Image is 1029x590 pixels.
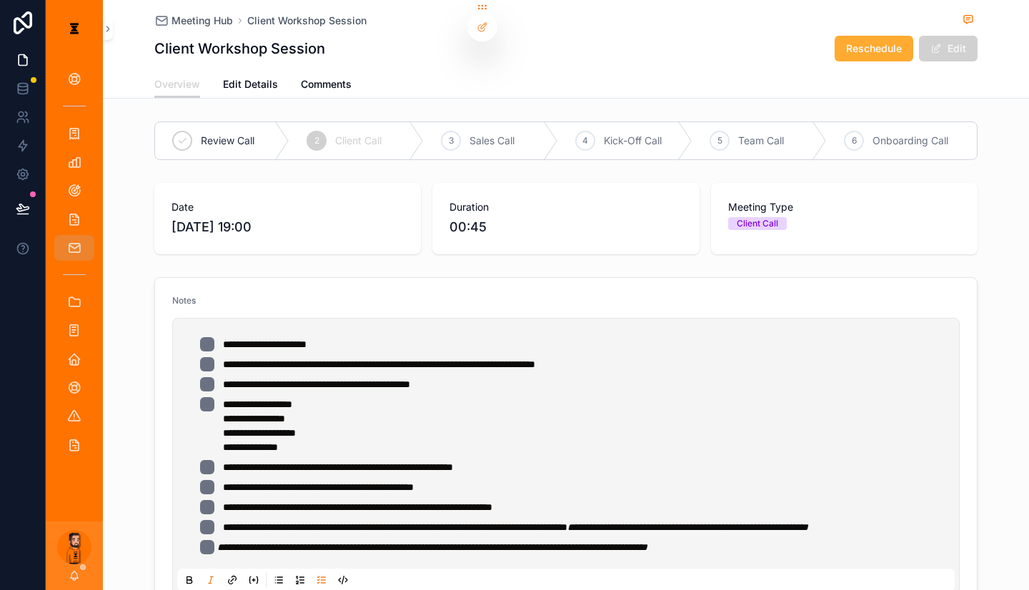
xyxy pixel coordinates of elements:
span: Onboarding Call [873,134,948,148]
span: Reschedule [846,41,902,56]
span: Notes [172,295,196,306]
span: Meeting Hub [171,14,233,28]
h1: Client Workshop Session [154,39,325,59]
div: Client Call [737,217,778,230]
span: 00:45 [449,217,682,237]
a: Meeting Hub [154,14,233,28]
span: Sales Call [469,134,514,148]
span: 4 [582,135,588,146]
span: 5 [717,135,722,146]
span: Kick-Off Call [604,134,662,148]
span: 2 [314,135,319,146]
span: Team Call [738,134,784,148]
span: Date [171,200,404,214]
span: Duration [449,200,682,214]
a: Comments [301,71,352,100]
div: scrollable content [46,57,103,474]
img: App logo [63,17,86,40]
span: Client Call [335,134,382,148]
span: Edit Details [223,77,278,91]
button: Reschedule [835,36,913,61]
span: Overview [154,77,200,91]
a: Client Workshop Session [247,14,367,28]
span: Review Call [201,134,254,148]
span: 6 [852,135,857,146]
span: Meeting Type [728,200,960,214]
span: 3 [449,135,454,146]
button: Edit [919,36,978,61]
span: Comments [301,77,352,91]
a: Overview [154,71,200,99]
a: Edit Details [223,71,278,100]
span: [DATE] 19:00 [171,217,404,237]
